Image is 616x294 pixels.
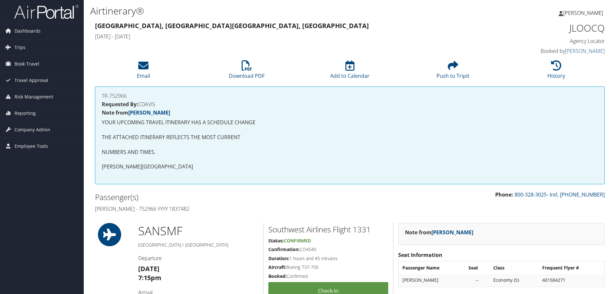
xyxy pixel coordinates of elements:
[490,262,538,274] th: Class
[14,138,48,154] span: Employee Tools
[468,277,486,283] div: --
[102,163,598,171] p: [PERSON_NAME][GEOGRAPHIC_DATA]
[539,274,604,286] td: 401584271
[102,148,598,157] p: NUMBERS AND TIMES.
[95,33,475,40] h4: [DATE] - [DATE]
[405,229,473,236] strong: Note from
[90,4,437,18] h1: Airtinerary®
[539,262,604,274] th: Frequent Flyer #
[330,64,370,79] a: Add to Calendar
[95,21,369,30] strong: [GEOGRAPHIC_DATA], [GEOGRAPHIC_DATA] [GEOGRAPHIC_DATA], [GEOGRAPHIC_DATA]
[268,273,287,279] strong: Booked:
[14,122,50,138] span: Company Admin
[268,264,286,270] strong: Aircraft:
[563,9,603,16] span: [PERSON_NAME]
[138,264,159,273] strong: [DATE]
[102,133,598,142] p: THE ATTACHED ITINERARY REFLECTS THE MOST CURRENT
[465,262,489,274] th: Seat
[485,47,605,55] h4: Booked by
[138,255,258,262] h4: Departure
[128,109,170,116] a: [PERSON_NAME]
[138,223,258,239] h1: SAN SMF
[268,224,388,235] h2: Southwest Airlines Flight 1331
[102,118,598,127] p: YOUR UPCOMING TRAVEL ITINERARY HAS A SCHEDULE CHANGE
[102,109,170,116] strong: Note from
[14,4,79,19] img: airportal-logo.png
[268,273,388,279] h5: Confirmed
[399,274,465,286] td: [PERSON_NAME]
[399,262,465,274] th: Passenger Name
[268,238,284,244] strong: Status:
[559,3,610,23] a: [PERSON_NAME]
[95,192,345,203] h2: Passenger(s)
[268,246,300,252] strong: Confirmation:
[268,246,388,253] h5: CO4545
[102,101,138,108] strong: Requested By:
[485,37,605,45] h4: Agency Locator
[14,39,25,56] span: Trips
[284,238,311,244] span: Confirmed
[431,229,473,236] a: [PERSON_NAME]
[138,273,161,282] strong: 7:15pm
[14,23,41,39] span: Dashboards
[229,64,265,79] a: Download PDF
[398,251,442,259] strong: Seat Information
[547,64,565,79] a: History
[14,105,36,121] span: Reporting
[490,274,538,286] td: Economy (S)
[485,21,605,35] h1: JLOOCQ
[138,242,258,248] h5: [GEOGRAPHIC_DATA] / [GEOGRAPHIC_DATA]
[14,89,53,105] span: Risk Management
[14,72,48,88] span: Travel Approval
[137,64,150,79] a: Email
[495,191,513,198] strong: Phone:
[102,102,598,107] h4: CDAVIS
[102,93,598,98] h4: TR-752966
[95,205,345,212] h4: [PERSON_NAME] - 752966 YYYY 1837482
[268,255,388,262] h5: 1 hours and 45 minutes
[437,64,469,79] a: Push to Tripit
[14,56,39,72] span: Book Travel
[268,264,388,270] h5: Boeing 737-700
[515,191,605,198] a: 800-328-3025- Intl. [PHONE_NUMBER]
[565,47,605,55] a: [PERSON_NAME]
[268,255,289,261] strong: Duration:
